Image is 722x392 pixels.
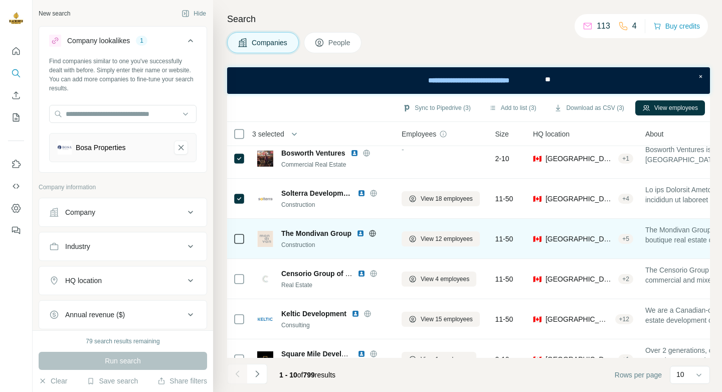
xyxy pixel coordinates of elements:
div: 1 [136,36,147,45]
button: View 12 employees [402,231,480,246]
span: About [645,129,664,139]
div: + 1 [618,355,633,364]
img: LinkedIn logo [357,350,366,358]
span: HQ location [533,129,570,139]
div: Real Estate [281,281,390,290]
span: View 15 employees [421,315,473,324]
img: LinkedIn logo [350,149,358,157]
button: Hide [174,6,213,21]
span: [GEOGRAPHIC_DATA], [GEOGRAPHIC_DATA] [546,314,611,324]
div: Find companies similar to one you've successfully dealt with before. Simply enter their name or w... [49,57,197,93]
button: Dashboard [8,199,24,217]
span: Employees [402,129,436,139]
span: [GEOGRAPHIC_DATA], [GEOGRAPHIC_DATA] [546,154,614,164]
button: View 1 employees [402,352,476,367]
div: New search [39,9,70,18]
button: Add to list (3) [482,100,544,115]
span: Companies [252,38,288,48]
div: Construction [281,240,390,249]
p: 10 [676,369,684,379]
div: Bosa Properties [76,143,126,153]
img: LinkedIn logo [357,270,366,278]
button: Search [8,64,24,82]
div: + 1 [618,154,633,163]
div: Industry [65,241,90,251]
img: LinkedIn logo [351,310,359,318]
div: Construction [281,200,390,209]
button: My lists [8,108,24,126]
span: - [402,146,404,154]
button: View 18 employees [402,191,480,206]
p: Company information [39,183,207,192]
span: [GEOGRAPHIC_DATA], [GEOGRAPHIC_DATA] [546,354,614,364]
img: Avatar [8,10,24,26]
img: LinkedIn logo [356,229,365,237]
button: Bosa Properties-remove-button [174,141,188,155]
div: Company lookalikes [67,36,130,46]
img: Bosa Properties-logo [58,141,72,155]
span: People [328,38,351,48]
span: 🇨🇦 [533,154,541,164]
button: Company [39,200,207,224]
span: 🇨🇦 [533,354,541,364]
button: HQ location [39,269,207,293]
span: View 4 employees [421,275,469,284]
span: Keltic Development [281,309,346,319]
span: 1 - 10 [279,371,297,379]
img: LinkedIn logo [357,189,366,197]
div: Consulting [281,321,390,330]
div: + 4 [618,194,633,203]
span: 11-50 [495,274,513,284]
div: + 5 [618,234,633,243]
div: Commercial Real Estate [281,160,390,169]
button: Feedback [8,221,24,239]
button: Use Surfe on LinkedIn [8,155,24,173]
button: Quick start [8,42,24,60]
span: 2-10 [495,354,509,364]
div: + 2 [618,275,633,284]
button: View 15 employees [402,312,480,327]
span: Rows per page [615,370,662,380]
span: Solterra Development [281,188,352,198]
span: of [297,371,303,379]
img: Logo of Solterra Development [257,191,273,207]
img: Logo of Square Mile Development [257,351,273,367]
button: View 4 employees [402,272,476,287]
button: View employees [635,100,705,115]
button: Clear [39,376,67,386]
span: 🇨🇦 [533,194,541,204]
div: HQ location [65,276,102,286]
p: 4 [632,20,637,32]
button: Company lookalikes1 [39,29,207,57]
button: Sync to Pipedrive (3) [396,100,477,115]
img: Logo of Censorio Group of Companies [257,271,273,287]
span: results [279,371,335,379]
span: 11-50 [495,314,513,324]
button: Industry [39,234,207,258]
span: Bosworth Ventures [281,148,345,158]
button: Save search [87,376,138,386]
img: Logo of Bosworth Ventures [257,151,273,167]
span: 11-50 [495,194,513,204]
div: Company [65,207,95,217]
button: Download as CSV (3) [547,100,631,115]
button: Buy credits [653,19,700,33]
iframe: Banner [227,67,710,94]
span: View 18 employees [421,194,473,203]
span: 🇨🇦 [533,274,541,284]
span: 3 selected [252,129,284,139]
span: 🇨🇦 [533,234,541,244]
span: [GEOGRAPHIC_DATA], [GEOGRAPHIC_DATA] [546,274,614,284]
img: Logo of The Mondivan Group [257,231,273,247]
span: Square Mile Development [281,350,367,358]
p: 113 [597,20,610,32]
span: 2-10 [495,154,509,164]
button: Use Surfe API [8,177,24,195]
span: 🇨🇦 [533,314,541,324]
span: View 12 employees [421,234,473,243]
span: Censorio Group of Companies [281,270,383,278]
span: [GEOGRAPHIC_DATA], [GEOGRAPHIC_DATA] [546,234,614,244]
button: Navigate to next page [247,364,267,384]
